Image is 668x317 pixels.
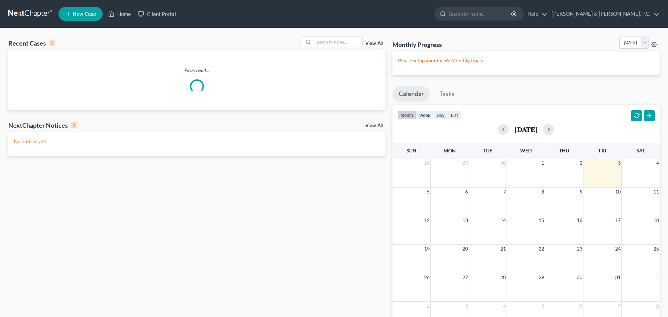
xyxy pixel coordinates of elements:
span: 13 [462,216,469,224]
span: 23 [576,245,583,253]
a: Client Portal [134,8,180,20]
button: day [434,110,448,120]
span: 7 [502,188,507,196]
a: View All [365,123,383,128]
span: 22 [538,245,545,253]
span: 15 [538,216,545,224]
span: 31 [614,273,621,282]
span: 2 [579,159,583,167]
span: 29 [462,159,469,167]
span: 2 [426,302,430,310]
span: 28 [500,273,507,282]
div: 0 [49,40,55,46]
span: 21 [500,245,507,253]
span: 11 [653,188,660,196]
span: 12 [423,216,430,224]
span: Wed [520,148,532,153]
input: Search by name... [448,7,512,20]
span: 3 [617,159,621,167]
input: Search by name... [313,37,362,47]
span: 29 [538,273,545,282]
span: 20 [462,245,469,253]
a: Calendar [392,86,430,102]
span: 4 [502,302,507,310]
span: 10 [614,188,621,196]
div: 0 [71,122,77,128]
button: list [448,110,461,120]
span: 8 [655,302,660,310]
span: 1 [541,159,545,167]
span: 30 [500,159,507,167]
span: Sat [636,148,645,153]
h3: Monthly Progress [392,40,442,49]
a: Home [105,8,134,20]
span: 6 [464,188,469,196]
span: 26 [423,273,430,282]
span: 5 [541,302,545,310]
span: 27 [462,273,469,282]
a: View All [365,41,383,46]
span: 19 [423,245,430,253]
span: 14 [500,216,507,224]
span: 9 [579,188,583,196]
a: Help [524,8,547,20]
span: 30 [576,273,583,282]
h2: [DATE] [515,126,538,133]
p: No notices yet! [14,138,380,145]
span: 28 [423,159,430,167]
span: 17 [614,216,621,224]
div: NextChapter Notices [8,121,77,129]
span: Thu [559,148,569,153]
p: Please setup your Firm's Monthly Goals [398,57,654,64]
div: Recent Cases [8,39,55,47]
span: Tue [483,148,492,153]
p: Please wait... [8,67,385,74]
span: Fri [599,148,606,153]
span: 5 [426,188,430,196]
span: 8 [541,188,545,196]
span: 6 [579,302,583,310]
button: month [397,110,416,120]
a: [PERSON_NAME] & [PERSON_NAME], P.C. [548,8,659,20]
span: 18 [653,216,660,224]
span: 16 [576,216,583,224]
span: New Case [73,11,96,17]
span: 3 [464,302,469,310]
span: 25 [653,245,660,253]
span: 7 [617,302,621,310]
span: Mon [444,148,456,153]
span: 4 [655,159,660,167]
button: week [416,110,434,120]
span: 24 [614,245,621,253]
span: Sun [406,148,416,153]
span: 1 [655,273,660,282]
a: Tasks [433,86,461,102]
